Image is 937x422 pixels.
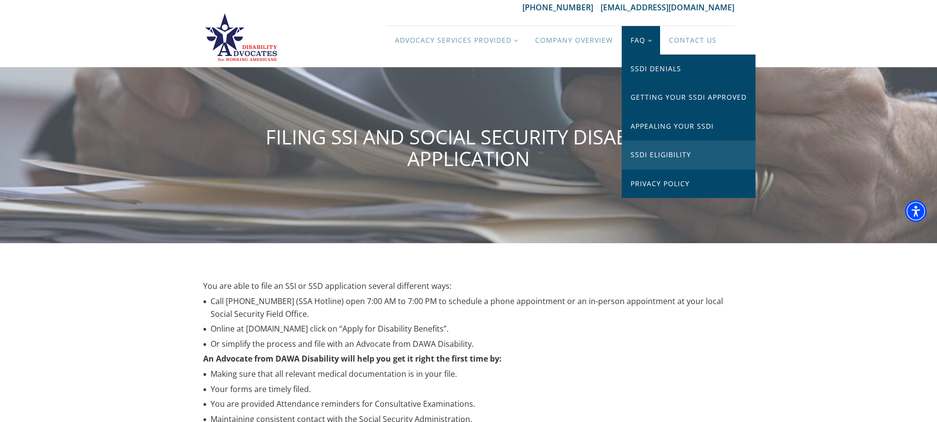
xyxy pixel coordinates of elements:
[203,383,207,396] div: •
[622,83,756,112] a: Getting Your SSDI Approved
[660,26,725,55] a: Contact Us
[203,353,502,366] b: An Advocate from DAWA Disability will help you get it right the first time by:
[211,323,734,336] div: Online at [DOMAIN_NAME] click on “Apply for Disability Benefits”.
[601,2,734,13] a: [EMAIL_ADDRESS][DOMAIN_NAME]
[211,368,734,381] div: Making sure that all relevant medical documentation is in your file.
[622,26,660,55] a: FAQ
[386,26,526,55] a: Advocacy Services Provided
[622,169,756,198] a: Privacy Policy
[211,398,734,411] div: You are provided Attendance reminders for Consultative Examinations.
[211,338,734,351] div: Or simplify the process and file with an Advocate from DAWA Disability.
[622,141,756,169] a: SSDI Eligibility
[622,112,756,141] a: Appealing Your SSDI
[203,338,207,351] div: •
[203,323,207,336] div: •
[211,383,734,396] div: Your forms are timely filed.
[211,295,734,320] div: Call [PHONE_NUMBER] (SSA Hotline) open 7:00 AM to 7:00 PM to schedule a phone appointment or an i...
[203,280,734,293] div: You are able to file an SSI or SSD application several different ways:
[203,368,207,381] div: •
[203,398,207,411] div: •
[522,2,601,13] a: [PHONE_NUMBER]
[203,295,207,309] div: •
[213,126,725,169] h1: FILING SSI AND SOCIAL SECURITY DISABILITY APPLICATION
[526,26,622,55] a: Company Overview
[622,55,756,83] a: SSDI Denials
[905,200,927,222] div: Accessibility Menu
